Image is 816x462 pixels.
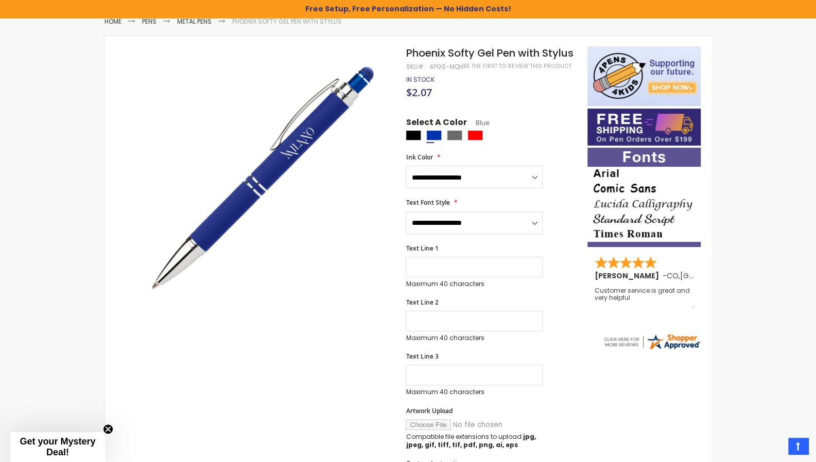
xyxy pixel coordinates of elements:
img: 4pens.com widget logo [602,332,701,351]
iframe: Google Customer Reviews [731,434,816,462]
img: Free shipping on orders over $199 [587,109,701,146]
p: Maximum 40 characters [406,388,543,396]
span: Get your Mystery Deal! [20,436,95,457]
span: - , [663,271,756,281]
a: Be the first to review this product [463,62,571,70]
div: Blue [426,130,442,140]
img: 4pens 4 kids [587,46,701,106]
span: Select A Color [406,117,466,131]
div: Customer service is great and very helpful [595,287,695,309]
a: Pens [142,17,157,26]
a: Home [105,17,121,26]
li: Phoenix Softy Gel Pen with Stylus [232,17,342,26]
span: In stock [406,75,434,84]
a: Metal Pens [177,17,212,26]
span: Phoenix Softy Gel Pen with Stylus [406,46,573,60]
div: Red [467,130,483,140]
div: Get your Mystery Deal!Close teaser [10,432,105,462]
span: Blue [466,118,489,127]
button: Close teaser [103,424,113,434]
div: Grey [447,130,462,140]
strong: SKU [406,62,425,71]
span: Ink Color [406,153,432,162]
span: Text Line 1 [406,244,438,253]
p: Maximum 40 characters [406,334,543,342]
span: CO [667,271,679,281]
span: [PERSON_NAME] [595,271,663,281]
span: Artwork Upload [406,406,452,415]
div: Availability [406,76,434,84]
div: 4PGS-MQH [429,63,463,71]
strong: jpg, jpeg, gif, tiff, tif, pdf, png, ai, eps [406,432,535,449]
span: [GEOGRAPHIC_DATA] [680,271,756,281]
p: Compatible file extensions to upload: [406,433,543,449]
span: Text Line 3 [406,352,438,361]
p: Maximum 40 characters [406,280,543,288]
img: font-personalization-examples [587,148,701,247]
span: $2.07 [406,85,431,99]
span: Text Line 2 [406,298,438,307]
a: 4pens.com certificate URL [602,344,701,353]
img: blue-phoenix-softy-gel-pen-with-stylus-mqh_1.jpg [125,45,392,312]
div: Black [406,130,421,140]
span: Text Font Style [406,198,449,207]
